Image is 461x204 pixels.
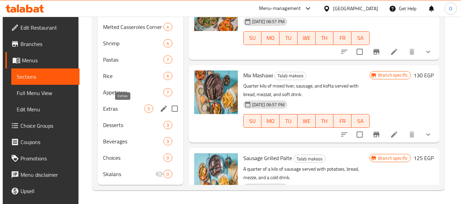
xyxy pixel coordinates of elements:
[390,130,398,139] a: Edit menu item
[368,44,385,60] button: Branch-specific-item
[163,137,172,145] div: items
[336,126,352,143] button: sort-choices
[279,114,298,128] button: TU
[20,23,74,32] span: Edit Restaurant
[279,31,298,45] button: TU
[5,150,80,167] a: Promotions
[98,35,183,51] div: Shrimp4
[282,116,295,126] span: TU
[424,48,432,56] svg: Show Choices
[5,167,80,183] a: Menu disclaimer
[163,56,172,64] div: items
[5,36,80,52] a: Branches
[404,126,420,143] button: delete
[298,114,316,128] button: WE
[103,39,163,47] span: Shrimp
[354,116,367,126] span: SA
[98,51,183,68] div: Pastas7
[243,165,370,182] p: A quarter of a kilo of sausage served with potatoes, bread, mezze, and a cold drink.
[333,31,351,45] button: FR
[163,88,172,96] div: items
[264,33,277,43] span: MO
[5,117,80,134] a: Choice Groups
[145,106,153,112] span: 5
[20,171,74,179] span: Menu disclaimer
[20,122,74,130] span: Choice Groups
[336,44,352,60] button: sort-choices
[103,137,163,145] span: Beverages
[163,170,172,178] div: items
[22,56,74,64] span: Menus
[11,101,80,117] a: Edit Menu
[249,18,287,25] span: [DATE] 06:57 PM
[449,5,452,12] span: O
[243,153,292,163] span: Sausage Grilled Palte
[336,116,349,126] span: FR
[246,116,259,126] span: SU
[103,170,155,178] span: Skalans
[164,57,172,63] span: 7
[404,44,420,60] button: delete
[20,187,74,195] span: Upsell
[144,105,153,113] div: items
[20,138,74,146] span: Coupons
[293,155,326,163] div: Talab maksos
[261,114,279,128] button: MO
[103,23,163,31] span: Melted Casseroles Corner
[424,130,432,139] svg: Show Choices
[294,155,325,163] span: Talab maksos
[11,85,80,101] a: Full Menu View
[282,33,295,43] span: TU
[98,150,183,166] div: Choices0
[98,19,183,35] div: Melted Casseroles Corner4
[103,88,163,96] span: Appetizers
[264,116,277,126] span: MO
[390,48,398,56] a: Edit menu item
[246,33,259,43] span: SU
[159,104,169,114] button: edit
[98,133,183,150] div: Beverages3
[164,122,172,128] span: 3
[5,183,80,199] a: Upsell
[5,134,80,150] a: Coupons
[164,138,172,145] span: 3
[275,72,306,80] span: Talab maksos
[98,166,183,182] div: Skalans0
[243,114,262,128] button: SU
[103,154,163,162] span: Choices
[17,105,74,113] span: Edit Menu
[103,56,163,64] span: Pastas
[243,31,262,45] button: SU
[354,33,367,43] span: SA
[5,19,80,36] a: Edit Restaurant
[243,82,370,99] p: Quarter kilo of mixed liver, sausage, and kofta served with bread, mezzat, and soft drink.
[375,72,410,78] span: Branch specific
[261,31,279,45] button: MO
[164,24,172,30] span: 4
[414,153,434,163] h6: 125 EGP
[11,68,80,85] a: Sections
[164,40,172,47] span: 4
[163,72,172,80] div: items
[352,127,367,142] span: Select to update
[98,100,183,117] div: Extras5edit
[5,52,80,68] a: Menus
[20,40,74,48] span: Branches
[103,105,144,113] span: Extras
[164,89,172,96] span: 7
[316,114,334,128] button: TH
[249,101,287,108] span: [DATE] 06:57 PM
[20,154,74,162] span: Promotions
[163,39,172,47] div: items
[194,70,238,114] img: Mix Mashawi
[298,31,316,45] button: WE
[103,121,163,129] span: Desserts
[259,4,301,13] div: Menu-management
[164,73,172,79] span: 6
[352,45,367,59] span: Select to update
[98,84,183,100] div: Appetizers7
[98,117,183,133] div: Desserts3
